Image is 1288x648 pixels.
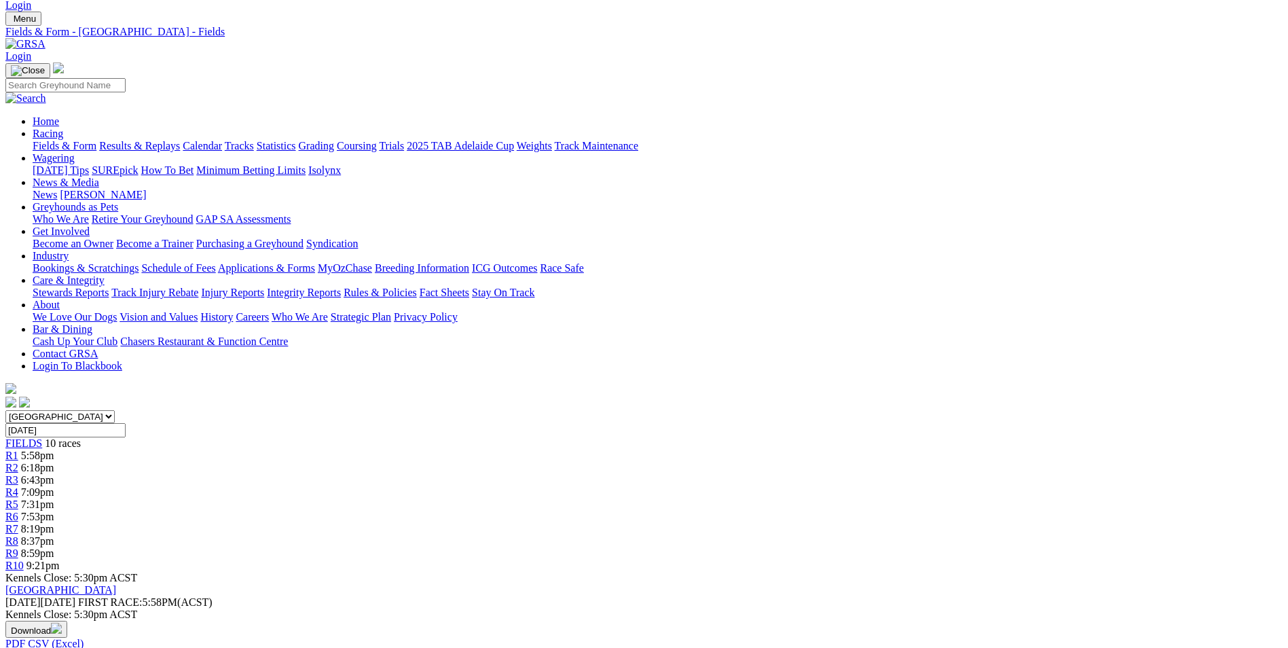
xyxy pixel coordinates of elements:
[540,262,583,274] a: Race Safe
[5,511,18,522] a: R6
[33,140,96,151] a: Fields & Form
[21,535,54,547] span: 8:37pm
[33,311,117,323] a: We Love Our Dogs
[33,164,89,176] a: [DATE] Tips
[5,63,50,78] button: Toggle navigation
[5,38,45,50] img: GRSA
[33,348,98,359] a: Contact GRSA
[5,26,1283,38] a: Fields & Form - [GEOGRAPHIC_DATA] - Fields
[379,140,404,151] a: Trials
[225,140,254,151] a: Tracks
[5,596,41,608] span: [DATE]
[33,201,118,213] a: Greyhounds as Pets
[116,238,194,249] a: Become a Trainer
[5,596,75,608] span: [DATE]
[21,486,54,498] span: 7:09pm
[5,50,31,62] a: Login
[420,287,469,298] a: Fact Sheets
[5,78,126,92] input: Search
[45,437,81,449] span: 10 races
[5,609,1283,621] div: Kennels Close: 5:30pm ACST
[21,499,54,510] span: 7:31pm
[92,164,138,176] a: SUREpick
[5,572,137,583] span: Kennels Close: 5:30pm ACST
[120,336,288,347] a: Chasers Restaurant & Function Centre
[33,152,75,164] a: Wagering
[218,262,315,274] a: Applications & Forms
[21,474,54,486] span: 6:43pm
[33,250,69,262] a: Industry
[33,336,1283,348] div: Bar & Dining
[299,140,334,151] a: Grading
[33,115,59,127] a: Home
[14,14,36,24] span: Menu
[33,262,139,274] a: Bookings & Scratchings
[5,560,24,571] a: R10
[308,164,341,176] a: Isolynx
[60,189,146,200] a: [PERSON_NAME]
[99,140,180,151] a: Results & Replays
[306,238,358,249] a: Syndication
[200,311,233,323] a: History
[555,140,638,151] a: Track Maintenance
[5,486,18,498] a: R4
[5,383,16,394] img: logo-grsa-white.png
[5,437,42,449] a: FIELDS
[111,287,198,298] a: Track Injury Rebate
[33,336,117,347] a: Cash Up Your Club
[119,311,198,323] a: Vision and Values
[78,596,213,608] span: 5:58PM(ACST)
[5,547,18,559] a: R9
[21,523,54,535] span: 8:19pm
[337,140,377,151] a: Coursing
[5,397,16,408] img: facebook.svg
[5,474,18,486] a: R3
[33,226,90,237] a: Get Involved
[5,462,18,473] a: R2
[196,238,303,249] a: Purchasing a Greyhound
[21,450,54,461] span: 5:58pm
[236,311,269,323] a: Careers
[33,360,122,372] a: Login To Blackbook
[53,62,64,73] img: logo-grsa-white.png
[33,323,92,335] a: Bar & Dining
[5,499,18,510] a: R5
[257,140,296,151] a: Statistics
[33,287,1283,299] div: Care & Integrity
[5,584,116,596] a: [GEOGRAPHIC_DATA]
[33,299,60,310] a: About
[33,140,1283,152] div: Racing
[11,65,45,76] img: Close
[5,621,67,638] button: Download
[33,287,109,298] a: Stewards Reports
[33,213,1283,226] div: Greyhounds as Pets
[33,213,89,225] a: Who We Are
[33,311,1283,323] div: About
[33,189,57,200] a: News
[517,140,552,151] a: Weights
[472,262,537,274] a: ICG Outcomes
[201,287,264,298] a: Injury Reports
[5,535,18,547] span: R8
[318,262,372,274] a: MyOzChase
[5,92,46,105] img: Search
[394,311,458,323] a: Privacy Policy
[51,623,62,634] img: download.svg
[141,164,194,176] a: How To Bet
[5,450,18,461] a: R1
[375,262,469,274] a: Breeding Information
[33,177,99,188] a: News & Media
[92,213,194,225] a: Retire Your Greyhound
[183,140,222,151] a: Calendar
[26,560,60,571] span: 9:21pm
[21,511,54,522] span: 7:53pm
[33,262,1283,274] div: Industry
